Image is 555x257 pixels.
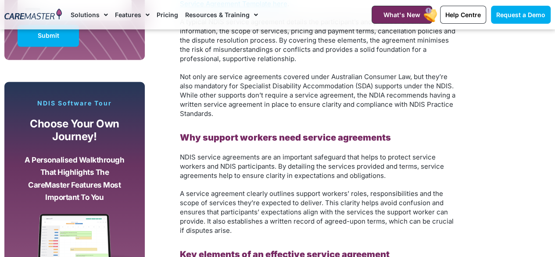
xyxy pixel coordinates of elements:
[496,11,545,18] span: Request a Demo
[180,72,455,118] span: Not only are service agreements covered under Australian Consumer Law, but they’re also mandatory...
[20,153,129,203] p: A personalised walkthrough that highlights the CareMaster features most important to you
[18,25,79,47] button: Submit
[372,6,432,24] a: What's New
[180,18,455,63] span: A typical NDIS service agreement details the participant’s and provider’s contact information, th...
[180,152,444,179] span: NDIS service agreements are an important safeguard that helps to protect service workers and NDIS...
[491,6,551,24] a: Request a Demo
[180,132,391,143] b: Why support workers need service agreements
[38,33,59,38] span: Submit
[180,189,454,234] span: A service agreement clearly outlines support workers’ roles, responsibilities and the scope of se...
[4,8,62,21] img: CareMaster Logo
[440,6,486,24] a: Help Centre
[445,11,481,18] span: Help Centre
[20,118,129,143] p: Choose your own journey!
[13,99,136,107] p: NDIS Software Tour
[383,11,420,18] span: What's New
